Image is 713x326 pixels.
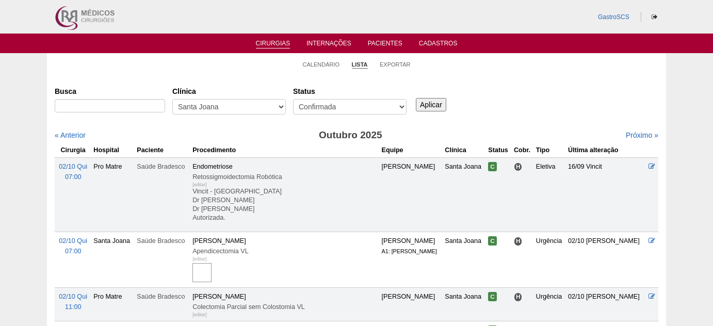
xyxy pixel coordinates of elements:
td: 16/09 Vincit [566,157,646,232]
a: 02/10 Qui 11:00 [59,293,87,311]
label: Busca [55,86,165,96]
td: 02/10 [PERSON_NAME] [566,288,646,321]
div: Saúde Bradesco [137,291,188,302]
label: Clínica [172,86,286,96]
div: Retossigmoidectomia Robótica [192,172,377,182]
div: [editar] [192,309,207,320]
th: Procedimento [190,143,379,158]
td: [PERSON_NAME] [380,288,443,321]
a: 02/10 Qui 07:00 [59,237,87,255]
div: [editar] [192,254,207,264]
span: Hospital [514,292,523,301]
div: [editar] [192,180,207,190]
span: 11:00 [65,303,82,311]
td: Santa Joana [91,232,135,288]
span: 07:00 [65,248,82,255]
td: Santa Joana [443,288,486,321]
a: Cadastros [419,40,458,50]
th: Cobr. [512,143,534,158]
a: Exportar [380,61,411,68]
p: Vincit - [GEOGRAPHIC_DATA] Dr [PERSON_NAME] Dr [PERSON_NAME] Autorizada. [192,187,377,222]
div: Saúde Bradesco [137,161,188,172]
span: 02/10 Qui [59,293,87,300]
td: [PERSON_NAME] [190,232,379,288]
a: Próximo » [626,131,658,139]
span: 02/10 Qui [59,163,87,170]
a: Pacientes [368,40,402,50]
th: Cirurgia [55,143,91,158]
a: 02/10 Qui 07:00 [59,163,87,181]
th: Hospital [91,143,135,158]
td: Santa Joana [443,157,486,232]
span: Confirmada [488,162,497,171]
th: Última alteração [566,143,646,158]
div: Saúde Bradesco [137,236,188,246]
td: Santa Joana [443,232,486,288]
input: Digite os termos que você deseja procurar. [55,99,165,112]
td: [PERSON_NAME] [190,288,379,321]
td: Urgência [534,232,566,288]
i: Sair [652,14,657,20]
a: Lista [352,61,368,69]
a: Editar [649,163,655,170]
span: Hospital [514,237,523,246]
td: Urgência [534,288,566,321]
span: Hospital [514,162,523,171]
a: « Anterior [55,131,86,139]
th: Paciente [135,143,190,158]
td: Pro Matre [91,288,135,321]
div: Apendicectomia VL [192,246,377,256]
a: Internações [306,40,351,50]
input: Aplicar [416,98,446,111]
span: Confirmada [488,236,497,246]
th: Equipe [380,143,443,158]
div: Colectomia Parcial sem Colostomia VL [192,302,377,312]
td: Eletiva [534,157,566,232]
td: 02/10 [PERSON_NAME] [566,232,646,288]
label: Status [293,86,407,96]
span: Confirmada [488,292,497,301]
a: Editar [649,237,655,244]
th: Clínica [443,143,486,158]
a: Cirurgias [256,40,290,48]
td: Pro Matre [91,157,135,232]
a: Editar [649,293,655,300]
h3: Outubro 2025 [200,128,501,143]
small: A1: [PERSON_NAME] [382,248,437,254]
td: Endometriose [190,157,379,232]
td: [PERSON_NAME] [380,232,443,288]
td: [PERSON_NAME] [380,157,443,232]
span: 02/10 Qui [59,237,87,244]
a: Calendário [303,61,340,68]
th: Tipo [534,143,566,158]
th: Status [486,143,512,158]
span: 07:00 [65,173,82,181]
a: GastroSCS [598,13,629,21]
